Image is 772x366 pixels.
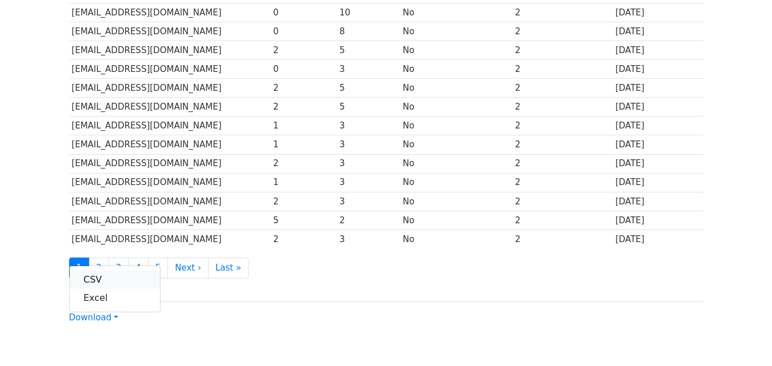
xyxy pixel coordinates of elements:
[69,211,271,230] td: [EMAIL_ADDRESS][DOMAIN_NAME]
[512,41,613,59] td: 2
[270,173,337,192] td: 1
[400,22,512,41] td: No
[613,79,703,98] td: [DATE]
[337,79,400,98] td: 5
[208,258,249,279] a: Last »
[270,192,337,211] td: 2
[270,135,337,154] td: 1
[270,60,337,79] td: 0
[512,3,613,22] td: 2
[270,98,337,116] td: 2
[512,79,613,98] td: 2
[69,79,271,98] td: [EMAIL_ADDRESS][DOMAIN_NAME]
[512,173,613,192] td: 2
[69,3,271,22] td: [EMAIL_ADDRESS][DOMAIN_NAME]
[613,154,703,173] td: [DATE]
[613,211,703,230] td: [DATE]
[69,192,271,211] td: [EMAIL_ADDRESS][DOMAIN_NAME]
[70,271,160,289] a: CSV
[69,230,271,248] td: [EMAIL_ADDRESS][DOMAIN_NAME]
[337,211,400,230] td: 2
[613,135,703,154] td: [DATE]
[613,173,703,192] td: [DATE]
[613,22,703,41] td: [DATE]
[337,135,400,154] td: 3
[400,60,512,79] td: No
[337,230,400,248] td: 3
[337,173,400,192] td: 3
[270,230,337,248] td: 2
[167,258,209,279] a: Next ›
[400,230,512,248] td: No
[337,154,400,173] td: 3
[337,41,400,59] td: 5
[337,22,400,41] td: 8
[613,192,703,211] td: [DATE]
[89,258,109,279] a: 2
[613,3,703,22] td: [DATE]
[512,192,613,211] td: 2
[715,311,772,366] iframe: Chat Widget
[613,60,703,79] td: [DATE]
[613,230,703,248] td: [DATE]
[512,211,613,230] td: 2
[512,60,613,79] td: 2
[337,192,400,211] td: 3
[512,116,613,135] td: 2
[270,211,337,230] td: 5
[337,60,400,79] td: 3
[270,79,337,98] td: 2
[69,98,271,116] td: [EMAIL_ADDRESS][DOMAIN_NAME]
[270,41,337,59] td: 2
[270,3,337,22] td: 0
[512,230,613,248] td: 2
[400,98,512,116] td: No
[400,211,512,230] td: No
[512,22,613,41] td: 2
[69,173,271,192] td: [EMAIL_ADDRESS][DOMAIN_NAME]
[109,258,129,279] a: 3
[69,258,90,279] a: 1
[613,116,703,135] td: [DATE]
[337,98,400,116] td: 5
[69,116,271,135] td: [EMAIL_ADDRESS][DOMAIN_NAME]
[270,116,337,135] td: 1
[613,41,703,59] td: [DATE]
[400,135,512,154] td: No
[69,312,118,323] a: Download
[337,116,400,135] td: 3
[69,22,271,41] td: [EMAIL_ADDRESS][DOMAIN_NAME]
[400,116,512,135] td: No
[70,289,160,307] a: Excel
[69,135,271,154] td: [EMAIL_ADDRESS][DOMAIN_NAME]
[512,98,613,116] td: 2
[400,41,512,59] td: No
[512,135,613,154] td: 2
[400,3,512,22] td: No
[337,3,400,22] td: 10
[69,60,271,79] td: [EMAIL_ADDRESS][DOMAIN_NAME]
[69,41,271,59] td: [EMAIL_ADDRESS][DOMAIN_NAME]
[69,154,271,173] td: [EMAIL_ADDRESS][DOMAIN_NAME]
[512,154,613,173] td: 2
[148,258,169,279] a: 5
[400,79,512,98] td: No
[128,258,149,279] a: 4
[400,192,512,211] td: No
[400,154,512,173] td: No
[613,98,703,116] td: [DATE]
[270,154,337,173] td: 2
[400,173,512,192] td: No
[270,22,337,41] td: 0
